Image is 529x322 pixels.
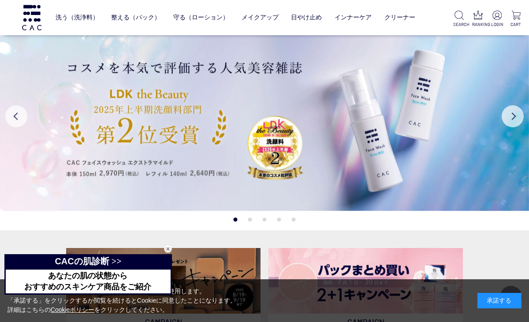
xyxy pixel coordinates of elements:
a: 整える（パック） [111,7,160,28]
p: RANKING [472,21,484,28]
a: LOGIN [491,11,503,28]
img: logo [21,5,43,30]
button: 4 of 5 [277,218,281,222]
button: 2 of 5 [248,218,252,222]
button: Previous [5,105,27,127]
p: SEARCH [453,21,465,28]
a: SEARCH [453,11,465,28]
button: 5 of 5 [292,218,296,222]
img: ベースメイクキャンペーン [66,248,261,314]
p: CART [510,21,522,28]
a: 洗う（洗浄料） [56,7,99,28]
img: パックキャンペーン2+1 [268,248,463,314]
a: 守る（ローション） [173,7,229,28]
p: LOGIN [491,21,503,28]
div: 承諾する [477,293,522,308]
a: 日やけ止め [291,7,322,28]
a: メイクアップ [242,7,279,28]
button: 1 of 5 [234,218,238,222]
a: Cookieポリシー [51,306,95,313]
div: 当サイトでは、お客様へのサービス向上のためにCookieを使用します。 「承諾する」をクリックするか閲覧を続けるとCookieに同意したことになります。 詳細はこちらの をクリックしてください。 [7,287,237,315]
a: クリーナー [384,7,415,28]
button: Next [502,105,524,127]
a: RANKING [472,11,484,28]
a: CART [510,11,522,28]
button: 3 of 5 [263,218,267,222]
a: インナーケア [335,7,372,28]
